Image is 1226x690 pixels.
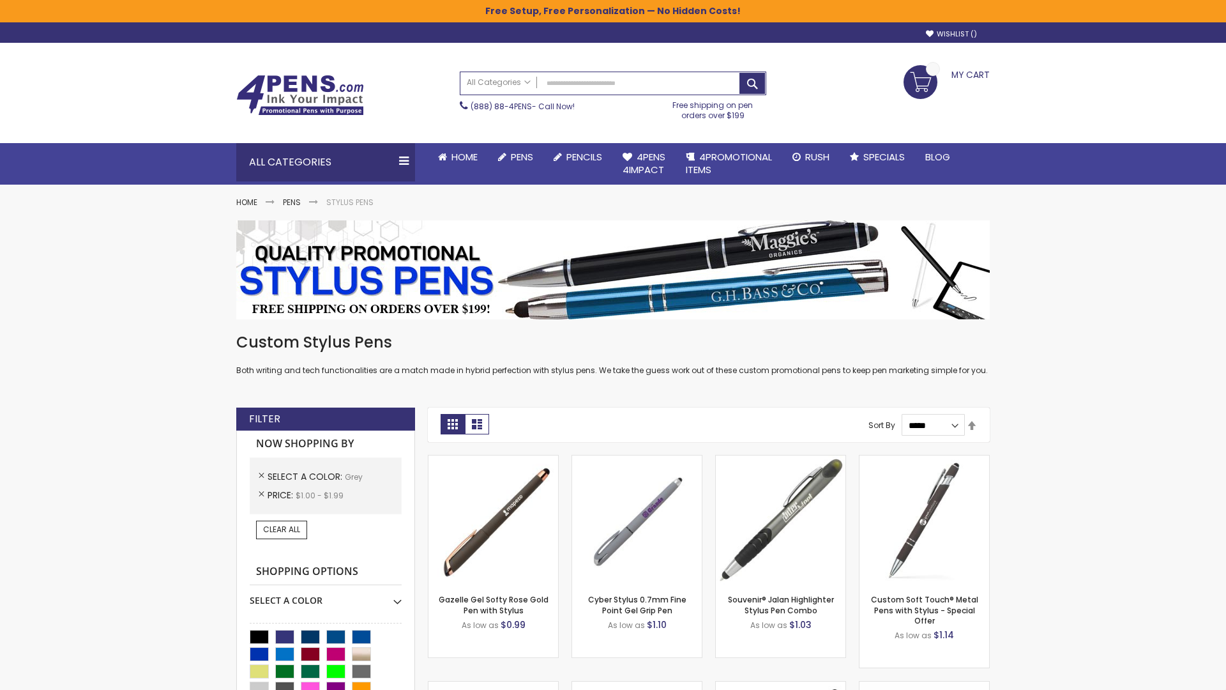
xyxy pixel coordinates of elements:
[566,150,602,164] span: Pencils
[471,101,575,112] span: - Call Now!
[296,490,344,501] span: $1.00 - $1.99
[572,456,702,585] img: Cyber Stylus 0.7mm Fine Point Gel Grip Pen-Grey
[716,456,845,585] img: Souvenir® Jalan Highlighter Stylus Pen Combo-Grey
[451,150,478,164] span: Home
[256,521,307,539] a: Clear All
[236,332,990,376] div: Both writing and tech functionalities are a match made in hybrid perfection with stylus pens. We ...
[236,143,415,181] div: All Categories
[588,594,686,615] a: Cyber Stylus 0.7mm Fine Point Gel Grip Pen
[915,143,960,171] a: Blog
[608,620,645,631] span: As low as
[345,471,363,482] span: Grey
[925,150,950,164] span: Blog
[268,489,296,502] span: Price
[863,150,905,164] span: Specials
[283,197,301,208] a: Pens
[501,618,526,631] span: $0.99
[572,455,702,466] a: Cyber Stylus 0.7mm Fine Point Gel Grip Pen-Grey
[871,594,978,625] a: Custom Soft Touch® Metal Pens with Stylus - Special Offer
[623,150,665,176] span: 4Pens 4impact
[441,414,465,434] strong: Grid
[660,95,767,121] div: Free shipping on pen orders over $199
[326,197,374,208] strong: Stylus Pens
[268,470,345,483] span: Select A Color
[926,29,977,39] a: Wishlist
[462,620,499,631] span: As low as
[263,524,300,535] span: Clear All
[460,72,537,93] a: All Categories
[236,197,257,208] a: Home
[782,143,840,171] a: Rush
[895,630,932,641] span: As low as
[236,220,990,319] img: Stylus Pens
[249,412,280,426] strong: Filter
[250,558,402,586] strong: Shopping Options
[467,77,531,88] span: All Categories
[511,150,533,164] span: Pens
[840,143,915,171] a: Specials
[236,332,990,353] h1: Custom Stylus Pens
[859,455,989,466] a: Custom Soft Touch® Metal Pens with Stylus-Grey
[805,150,829,164] span: Rush
[543,143,612,171] a: Pencils
[686,150,772,176] span: 4PROMOTIONAL ITEMS
[868,420,895,431] label: Sort By
[676,143,782,185] a: 4PROMOTIONALITEMS
[750,620,787,631] span: As low as
[488,143,543,171] a: Pens
[250,431,402,457] strong: Now Shopping by
[789,618,812,631] span: $1.03
[428,143,488,171] a: Home
[428,455,558,466] a: Gazelle Gel Softy Rose Gold Pen with Stylus-Grey
[236,75,364,116] img: 4Pens Custom Pens and Promotional Products
[471,101,532,112] a: (888) 88-4PENS
[647,618,667,631] span: $1.10
[859,456,989,585] img: Custom Soft Touch® Metal Pens with Stylus-Grey
[612,143,676,185] a: 4Pens4impact
[428,456,558,585] img: Gazelle Gel Softy Rose Gold Pen with Stylus-Grey
[439,594,549,615] a: Gazelle Gel Softy Rose Gold Pen with Stylus
[934,629,954,641] span: $1.14
[728,594,834,615] a: Souvenir® Jalan Highlighter Stylus Pen Combo
[250,585,402,607] div: Select A Color
[716,455,845,466] a: Souvenir® Jalan Highlighter Stylus Pen Combo-Grey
